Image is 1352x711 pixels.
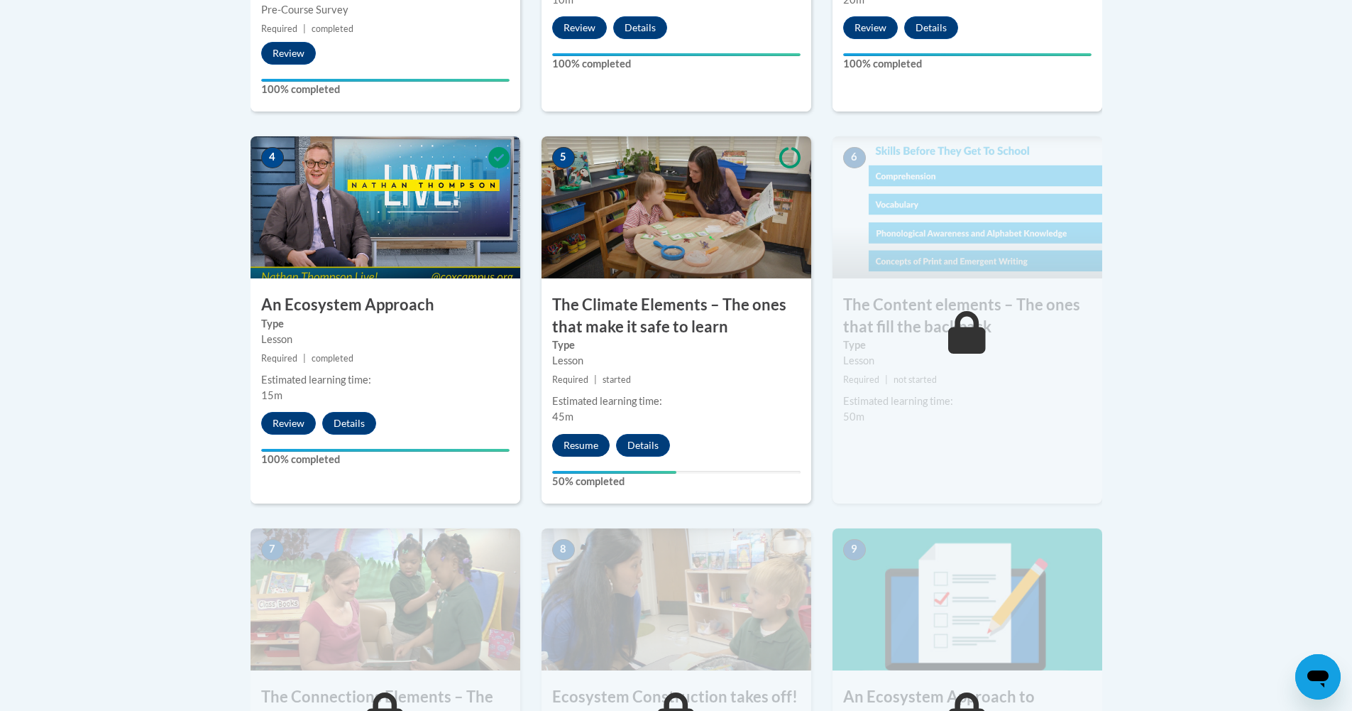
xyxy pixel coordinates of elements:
div: Estimated learning time: [843,394,1092,409]
button: Review [261,42,316,65]
div: Your progress [552,53,801,56]
div: Lesson [552,353,801,369]
h3: Ecosystem Construction takes off! [542,686,811,708]
button: Review [552,16,607,39]
span: | [594,374,597,385]
h3: An Ecosystem Approach [251,294,520,316]
div: Your progress [552,471,676,474]
span: 9 [843,539,866,560]
span: 7 [261,539,284,560]
label: 100% completed [261,82,510,97]
img: Course Image [251,528,520,671]
label: 100% completed [552,56,801,72]
label: 100% completed [261,452,510,467]
label: Type [552,337,801,353]
span: 8 [552,539,575,560]
button: Review [843,16,898,39]
img: Course Image [832,528,1102,671]
label: 50% completed [552,474,801,489]
span: Required [552,374,588,385]
span: completed [312,353,353,364]
span: started [603,374,631,385]
div: Estimated learning time: [261,372,510,388]
span: | [885,374,888,385]
span: 15m [261,389,282,401]
img: Course Image [832,136,1102,278]
span: | [303,23,306,34]
button: Details [613,16,667,39]
span: Required [261,23,297,34]
button: Details [616,434,670,457]
button: Details [904,16,958,39]
div: Estimated learning time: [552,394,801,409]
div: Your progress [843,53,1092,56]
span: completed [312,23,353,34]
h3: The Climate Elements – The ones that make it safe to learn [542,294,811,338]
label: Type [843,337,1092,353]
label: 100% completed [843,56,1092,72]
button: Resume [552,434,610,457]
div: Pre-Course Survey [261,2,510,18]
iframe: Button to launch messaging window [1295,654,1341,700]
span: | [303,353,306,364]
span: 6 [843,147,866,168]
div: Lesson [261,332,510,347]
div: Lesson [843,353,1092,369]
img: Course Image [251,136,520,278]
span: 5 [552,147,575,168]
span: Required [843,374,879,385]
span: not started [894,374,937,385]
div: Your progress [261,449,510,452]
button: Details [322,412,376,435]
h3: The Content elements – The ones that fill the backpack [832,294,1102,338]
span: 4 [261,147,284,168]
img: Course Image [542,136,811,278]
span: 50m [843,411,864,423]
label: Type [261,316,510,332]
button: Review [261,412,316,435]
span: Required [261,353,297,364]
span: 45m [552,411,573,423]
img: Course Image [542,528,811,671]
div: Your progress [261,79,510,82]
